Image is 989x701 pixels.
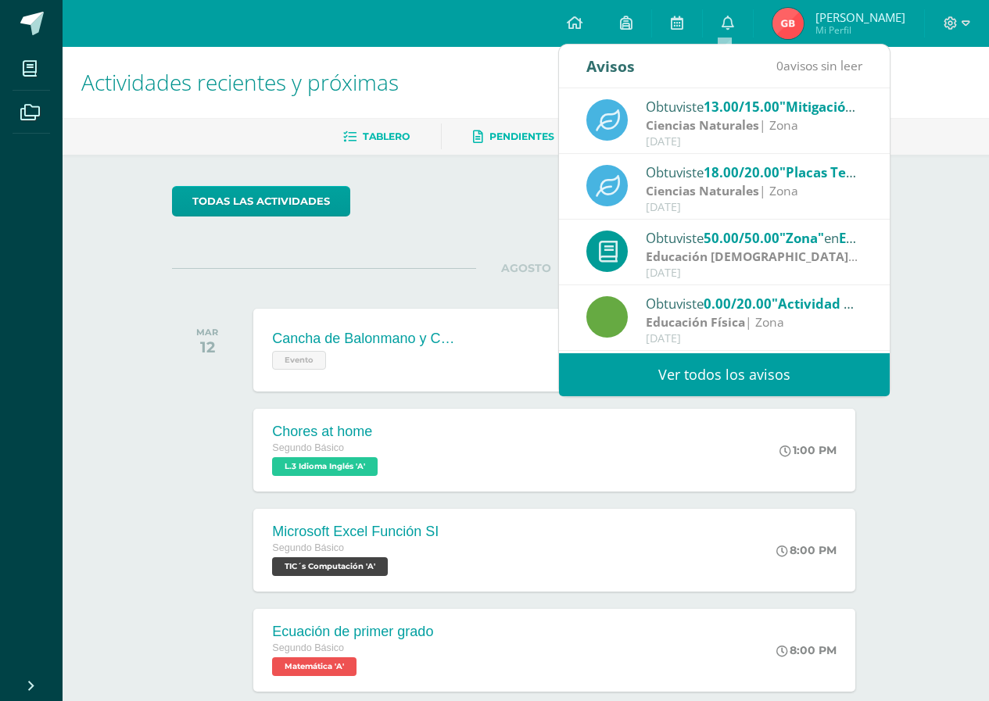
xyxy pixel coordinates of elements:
div: [DATE] [646,201,863,214]
span: "Mitigación de Riesgos" [779,98,930,116]
span: Pendientes de entrega [489,131,623,142]
span: TIC´s Computación 'A' [272,557,388,576]
div: 1:00 PM [779,443,837,457]
div: | Zona [646,116,863,134]
div: 8:00 PM [776,543,837,557]
span: "Zona" [779,229,824,247]
span: "Placas Tectónicas y Volcanes" [779,163,978,181]
div: [DATE] [646,266,863,280]
div: Obtuviste en [646,293,863,313]
div: 12 [196,338,218,356]
span: 0 [776,57,783,74]
span: AGOSTO [476,261,576,275]
span: 18.00/20.00 [704,163,779,181]
div: | Zona [646,182,863,200]
span: avisos sin leer [776,57,862,74]
div: Cancha de Balonmano y Contenido [272,331,460,347]
div: [DATE] [646,135,863,148]
div: Avisos [586,45,635,88]
span: Segundo Básico [272,642,344,653]
span: Mi Perfil [815,23,905,37]
div: 8:00 PM [776,643,837,657]
strong: Ciencias Naturales [646,182,759,199]
img: 9185c66dc9726b1477dadf30fab59419.png [772,8,804,39]
div: MAR [196,327,218,338]
div: | Zona [646,248,863,266]
a: todas las Actividades [172,186,350,216]
div: Microsoft Excel Función SI [272,524,439,540]
strong: Educación Física [646,313,745,331]
span: Tablero [363,131,410,142]
div: [DATE] [646,332,863,345]
span: Segundo Básico [272,542,344,553]
div: | Zona [646,313,863,331]
span: [PERSON_NAME] [815,9,905,25]
a: Pendientes de entrega [473,124,623,149]
span: Evento [272,351,326,370]
div: Chores at home [272,424,382,440]
span: 0.00/20.00 [704,295,772,313]
span: Segundo Básico [272,442,344,453]
span: Matemática 'A' [272,657,357,676]
span: 50.00/50.00 [704,229,779,247]
div: Obtuviste en [646,227,863,248]
strong: Educación [DEMOGRAPHIC_DATA] [646,248,858,265]
span: "Actividad Dos" [772,295,873,313]
span: L.3 Idioma Inglés 'A' [272,457,378,476]
strong: Ciencias Naturales [646,116,759,134]
span: 13.00/15.00 [704,98,779,116]
a: Ver todos los avisos [559,353,890,396]
div: Ecuación de primer grado [272,624,433,640]
span: Actividades recientes y próximas [81,67,399,97]
div: Obtuviste en [646,162,863,182]
a: Tablero [343,124,410,149]
div: Obtuviste en [646,96,863,116]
